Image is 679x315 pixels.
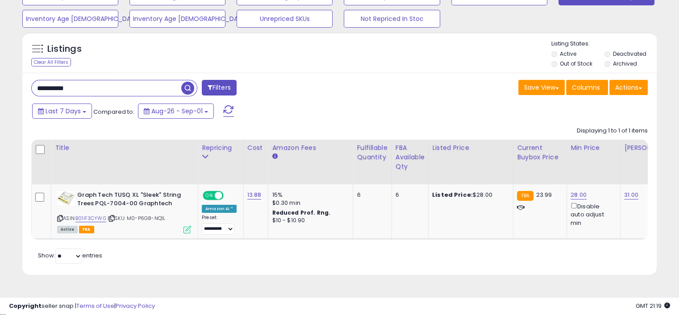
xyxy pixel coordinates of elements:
div: Listed Price [432,143,509,153]
button: Save View [518,80,565,95]
a: 28.00 [571,191,587,199]
small: Amazon Fees. [272,153,277,161]
a: Terms of Use [76,302,114,310]
p: Listing States: [551,40,657,48]
div: Cost [247,143,265,153]
span: Show: entries [38,251,102,260]
span: Compared to: [93,108,134,116]
button: Columns [566,80,608,95]
strong: Copyright [9,302,42,310]
label: Out of Stock [560,60,592,67]
a: Privacy Policy [116,302,155,310]
span: Aug-26 - Sep-01 [151,107,203,116]
b: Listed Price: [432,191,473,199]
div: Title [55,143,194,153]
button: Unrepriced SKUs [237,10,333,28]
span: Columns [572,83,600,92]
div: seller snap | | [9,302,155,311]
b: Reduced Prof. Rng. [272,209,330,216]
div: Clear All Filters [31,58,71,66]
button: Inventory Age [DEMOGRAPHIC_DATA] [22,10,118,28]
div: [PERSON_NAME] [624,143,677,153]
label: Active [560,50,576,58]
span: 2025-09-9 21:19 GMT [636,302,670,310]
div: 6 [357,191,384,199]
div: 15% [272,191,346,199]
div: Displaying 1 to 1 of 1 items [577,127,648,135]
span: OFF [222,192,237,199]
a: B01IF3CYW0 [75,215,106,222]
div: ASIN: [57,191,191,232]
span: FBA [79,226,94,233]
a: 31.00 [624,191,638,199]
div: FBA Available Qty [396,143,425,171]
label: Archived [612,60,637,67]
img: 41rc5-cdd6L._SL40_.jpg [57,191,75,205]
small: FBA [517,191,533,201]
div: Repricing [202,143,240,153]
div: 6 [396,191,421,199]
div: $0.30 min [272,199,346,207]
b: Graph Tech TUSQ XL "Sleek" String Trees PQL-7004-00 Graphtech [77,191,186,210]
button: Filters [202,80,237,95]
span: 23.99 [536,191,552,199]
button: Aug-26 - Sep-01 [138,104,214,119]
div: Min Price [571,143,617,153]
span: All listings currently available for purchase on Amazon [57,226,78,233]
div: $10 - $10.90 [272,217,346,224]
button: Not Repriced In Stoc [344,10,440,28]
span: ON [204,192,215,199]
div: Disable auto adjust min [571,201,613,227]
div: Amazon AI * [202,205,237,213]
a: 13.88 [247,191,262,199]
h5: Listings [47,43,82,55]
label: Deactivated [612,50,646,58]
span: | SKU: M0-P6G8-NQ1L [108,215,165,222]
div: Fulfillable Quantity [357,143,387,162]
button: Inventory Age [DEMOGRAPHIC_DATA] [129,10,225,28]
button: Actions [609,80,648,95]
button: Last 7 Days [32,104,92,119]
span: Last 7 Days [46,107,81,116]
div: Amazon Fees [272,143,349,153]
div: Preset: [202,215,237,235]
div: $28.00 [432,191,506,199]
div: Current Buybox Price [517,143,563,162]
